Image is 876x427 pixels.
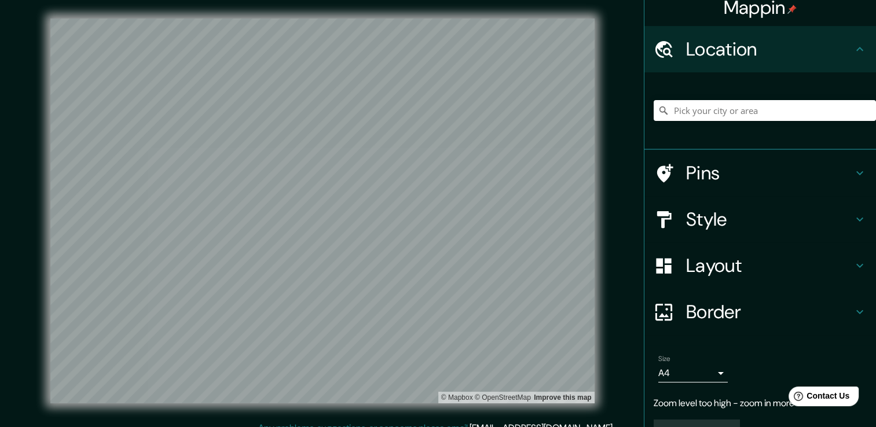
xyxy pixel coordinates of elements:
[686,300,853,323] h4: Border
[658,354,670,364] label: Size
[644,150,876,196] div: Pins
[686,161,853,185] h4: Pins
[658,364,728,382] div: A4
[686,208,853,231] h4: Style
[644,196,876,242] div: Style
[644,289,876,335] div: Border
[773,382,863,414] iframe: Help widget launcher
[475,393,531,402] a: OpenStreetMap
[654,396,867,410] p: Zoom level too high - zoom in more
[50,19,595,403] canvas: Map
[644,242,876,289] div: Layout
[686,38,853,61] h4: Location
[686,254,853,277] h4: Layout
[441,393,473,402] a: Mapbox
[534,393,591,402] a: Map feedback
[644,26,876,72] div: Location
[787,5,797,14] img: pin-icon.png
[654,100,876,121] input: Pick your city or area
